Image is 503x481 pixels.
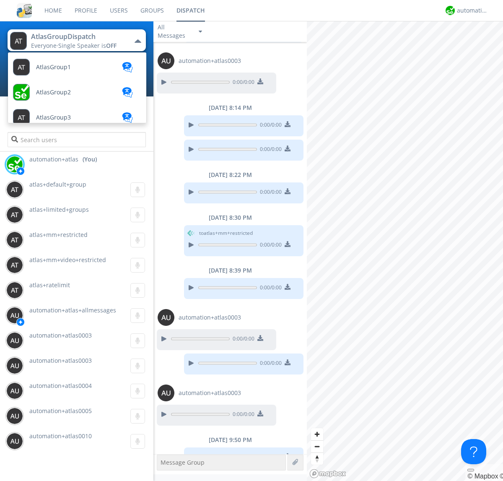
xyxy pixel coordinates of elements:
img: 373638.png [10,32,27,50]
span: AtlasGroup1 [36,64,71,70]
span: 0:00 / 0:00 [257,284,282,293]
button: Zoom in [311,428,323,440]
span: atlas+limited+groups [29,205,89,213]
span: 0:00 / 0:00 [257,359,282,369]
img: download media button [257,78,263,84]
img: 373638.png [6,408,23,424]
img: 373638.png [6,357,23,374]
img: d2d01cd9b4174d08988066c6d424eccd [446,6,455,15]
img: cddb5a64eb264b2086981ab96f4c1ba7 [17,3,32,18]
div: Everyone · [31,42,125,50]
img: 373638.png [6,382,23,399]
img: 373638.png [158,309,174,326]
img: 373638.png [6,307,23,324]
button: Zoom out [311,440,323,452]
div: [DATE] 8:22 PM [153,171,307,179]
span: automation+atlas0003 [179,389,241,397]
img: translation-blue.svg [121,112,134,123]
button: Toggle attribution [467,469,474,471]
span: automation+atlas0005 [29,407,92,415]
span: 0:00 / 0:00 [230,335,254,344]
span: atlas+ratelimit [29,281,70,289]
span: 0:00 / 0:00 [230,78,254,88]
a: Mapbox logo [309,469,346,478]
img: download media button [285,146,290,151]
iframe: Toggle Customer Support [461,439,486,464]
img: d2d01cd9b4174d08988066c6d424eccd [6,156,23,173]
span: automation+atlas+allmessages [29,306,116,314]
img: translation-blue.svg [121,87,134,98]
span: automation+atlas0003 [179,57,241,65]
img: 373638.png [6,433,23,450]
span: 0:00 / 0:00 [230,411,254,420]
img: 373638.png [6,332,23,349]
img: download media button [257,411,263,416]
span: 0:00 / 0:00 [257,241,282,250]
img: 373638.png [158,385,174,401]
img: download media button [285,188,290,194]
button: Reset bearing to north [311,452,323,465]
span: atlas+mm+video+restricted [29,256,106,264]
img: 373638.png [6,181,23,198]
span: Zoom out [311,441,323,452]
div: [DATE] 8:39 PM [153,266,307,275]
img: 373638.png [6,257,23,273]
span: automation+atlas0004 [29,382,92,390]
span: automation+atlas0003 [179,313,241,322]
div: [DATE] 9:50 PM [153,436,307,444]
img: 373638.png [6,231,23,248]
img: download media button [285,284,290,290]
span: to atlas+mm+restricted [199,229,253,237]
span: OFF [106,42,117,49]
img: 373638.png [6,282,23,299]
ul: AtlasGroupDispatchEveryone·Single Speaker isOFF [8,52,147,123]
span: atlas+mm+restricted [29,231,88,239]
div: (You) [83,155,97,164]
div: [DATE] 8:30 PM [153,213,307,222]
span: atlas+default+group [29,180,86,188]
span: 0:00 / 0:00 [257,188,282,198]
span: AtlasGroup2 [36,89,71,96]
span: 0:00 / 0:00 [257,453,282,463]
span: automation+atlas0003 [29,331,92,339]
div: AtlasGroupDispatch [31,32,125,42]
span: automation+atlas0010 [29,432,92,440]
span: Reset bearing to north [311,453,323,465]
img: caret-down-sm.svg [199,31,202,33]
img: 373638.png [6,206,23,223]
div: automation+atlas [457,6,488,15]
button: AtlasGroupDispatchEveryone·Single Speaker isOFF [8,29,145,51]
div: All Messages [158,23,191,40]
img: download media button [285,453,290,459]
span: 0:00 / 0:00 [257,146,282,155]
input: Search users [8,132,145,147]
span: AtlasGroup3 [36,114,71,121]
img: download media button [285,359,290,365]
img: download media button [285,121,290,127]
span: 0:00 / 0:00 [257,121,282,130]
a: Mapbox [467,473,498,480]
img: translation-blue.svg [121,62,134,73]
span: automation+atlas [29,155,78,164]
span: automation+atlas0003 [29,356,92,364]
div: [DATE] 8:14 PM [153,104,307,112]
span: Single Speaker is [58,42,117,49]
img: 373638.png [158,52,174,69]
img: download media button [285,241,290,247]
img: download media button [257,335,263,341]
